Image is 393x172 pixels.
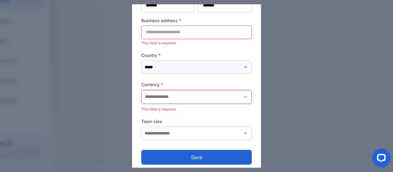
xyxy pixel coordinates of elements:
[367,146,393,172] iframe: LiveChat chat widget
[141,81,252,88] label: Currency
[141,150,252,165] button: Save
[141,17,252,24] label: Business address
[141,118,252,125] label: Team size
[141,39,252,47] p: This field is required
[141,105,252,113] p: This field is required
[141,52,252,58] label: Country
